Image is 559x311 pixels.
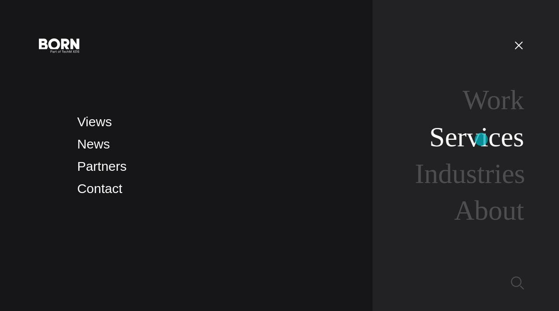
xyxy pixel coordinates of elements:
[429,121,524,152] a: Services
[462,84,524,115] a: Work
[77,114,112,129] a: Views
[415,158,525,189] a: Industries
[508,36,529,54] button: Open
[454,195,524,226] a: About
[77,159,127,173] a: Partners
[77,137,110,151] a: News
[511,276,524,290] img: Search
[77,181,122,196] a: Contact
